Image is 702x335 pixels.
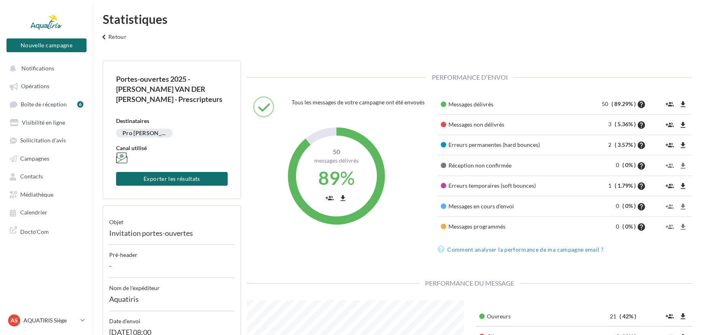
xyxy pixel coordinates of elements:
a: Docto'Com [5,223,88,239]
i: file_download [679,100,687,108]
div: Invitation portes-ouvertes [109,226,235,245]
td: Messages programmés [438,216,580,237]
a: Comment analyser la performance de ma campagne email ? [438,245,607,254]
span: Médiathèque [20,191,53,198]
a: Contacts [5,169,88,183]
span: 21 [610,313,618,320]
td: Messages délivrés [438,94,580,114]
span: Destinataires [116,117,149,124]
button: file_download [677,179,689,193]
span: 1 [608,182,613,189]
i: group_add [666,223,674,231]
i: file_download [679,141,687,149]
span: ( 0% ) [622,161,636,168]
div: Portes-ouvertes 2025 - [PERSON_NAME] VAN DER [PERSON_NAME] - Prescripteurs [116,74,228,104]
div: Pré-header [109,245,235,259]
p: AQUATIRIS Siège [23,316,77,324]
a: Boîte de réception6 [5,97,88,112]
button: group_add [664,159,676,172]
button: group_add [324,191,336,204]
button: file_download [677,98,689,111]
span: ( 89.29% ) [611,100,636,107]
a: Opérations [5,78,88,93]
div: Nom de l'expéditeur [109,278,235,292]
i: group_add [666,162,674,170]
button: file_download [677,138,689,152]
td: Réception non confirmée [438,155,580,176]
span: ( 3.57% ) [615,141,636,148]
button: group_add [664,310,676,323]
button: file_download [677,199,689,213]
i: help [637,141,646,149]
span: Opérations [21,83,49,90]
i: file_download [679,312,687,320]
button: file_download [337,191,349,204]
i: group_add [666,312,674,320]
td: Erreurs permanentes (hard bounces) [438,135,580,155]
button: group_add [664,138,676,152]
button: group_add [664,98,676,111]
a: Calendrier [5,205,88,219]
span: 89 [318,167,340,189]
span: AS [11,316,18,324]
span: Messages délivrés [314,157,359,164]
a: AS AQUATIRIS Siège [6,313,87,328]
i: keyboard_arrow_left [99,33,108,41]
i: group_add [666,100,674,108]
span: Performance d'envoi [426,73,514,81]
span: Canal utilisé [116,144,147,151]
i: group_add [666,182,674,190]
i: file_download [339,194,347,202]
span: ( 5.36% ) [615,121,636,127]
button: file_download [677,118,689,131]
span: ( 42% ) [620,313,636,320]
span: ( 0% ) [622,223,636,230]
span: Visibilité en ligne [22,119,65,126]
button: file_download [677,159,689,172]
span: Docto'Com [20,226,49,235]
button: Nouvelle campagne [6,38,87,52]
div: - [109,259,235,278]
button: file_download [677,220,689,233]
i: help [637,182,646,190]
span: Performance du message [419,279,520,287]
a: Médiathèque [5,187,88,201]
button: file_download [677,310,689,323]
div: Date d'envoi [109,311,235,325]
div: 6 [77,101,83,108]
span: Boîte de réception [21,101,67,108]
i: file_download [679,203,687,211]
button: group_add [664,179,676,193]
i: group_add [666,141,674,149]
a: Sollicitation d'avis [5,133,88,147]
div: Pro [PERSON_NAME] VAN DER [PERSON_NAME] [116,129,173,138]
div: % [302,165,371,191]
span: Campagnes [20,155,49,162]
span: 50 [302,147,371,157]
span: ( 0% ) [622,202,636,209]
span: ( 1.79% ) [615,182,636,189]
a: Campagnes [5,151,88,165]
i: group_add [666,203,674,211]
td: Erreurs temporaires (soft bounces) [438,176,580,196]
i: help [637,223,646,231]
button: group_add [664,199,676,213]
button: Retour [96,32,130,48]
i: help [637,203,646,211]
div: Tous les messages de votre campagne ont été envoyés [292,96,425,108]
span: Contacts [20,173,43,180]
div: Statistiques [103,13,692,25]
button: group_add [664,220,676,233]
span: 2 [608,141,613,148]
td: Messages non délivrés [438,114,580,135]
td: Ouvreurs [476,306,579,327]
i: file_download [679,162,687,170]
button: Notifications [5,61,85,75]
span: Notifications [21,65,54,72]
a: Visibilité en ligne [5,115,88,129]
span: Calendrier [20,209,47,216]
span: Sollicitation d'avis [20,137,66,144]
span: 0 [616,202,621,209]
td: Messages en cours d'envoi [438,196,580,216]
div: Aquatiris [109,292,235,311]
